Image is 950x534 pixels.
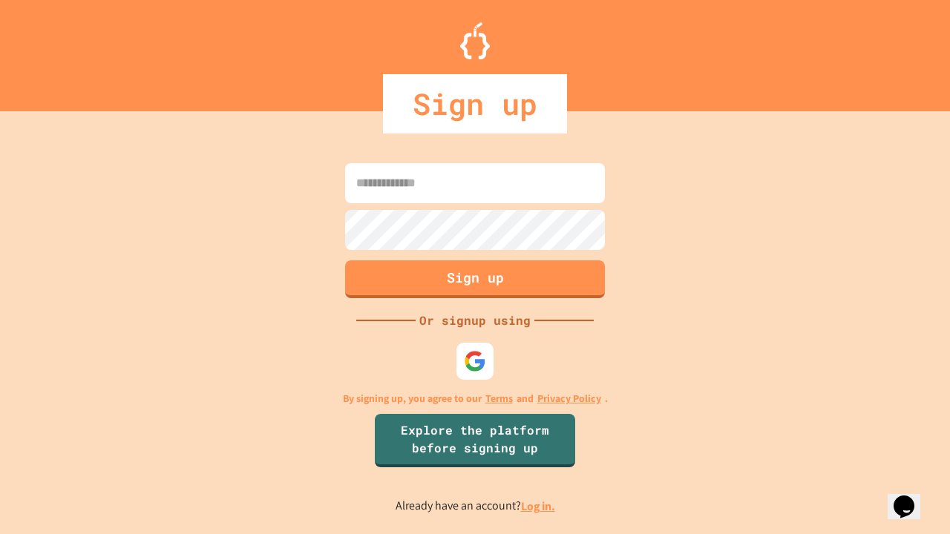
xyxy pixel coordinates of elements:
[888,475,935,519] iframe: chat widget
[375,414,575,467] a: Explore the platform before signing up
[343,391,608,406] p: By signing up, you agree to our and .
[396,497,555,515] p: Already have an account?
[345,260,605,298] button: Sign up
[416,311,534,329] div: Or signup using
[827,410,935,473] iframe: chat widget
[383,74,567,133] div: Sign up
[521,498,555,514] a: Log in.
[460,22,490,59] img: Logo.svg
[537,391,601,406] a: Privacy Policy
[485,391,513,406] a: Terms
[464,350,486,372] img: google-icon.svg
